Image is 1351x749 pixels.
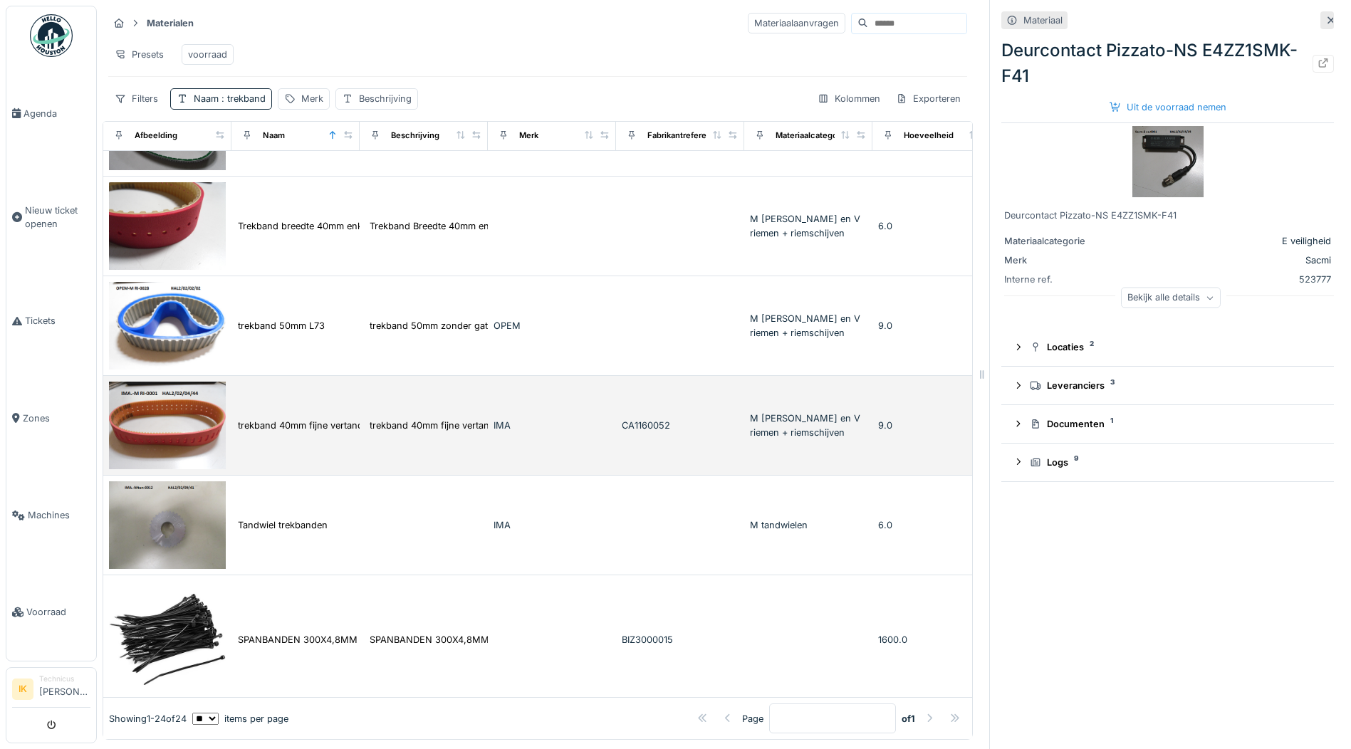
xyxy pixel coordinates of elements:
[39,674,90,704] li: [PERSON_NAME]
[750,412,867,439] div: M [PERSON_NAME] en V riemen + riemschijven
[1117,273,1331,286] div: 523777
[1007,449,1328,476] summary: Logs9
[622,419,739,432] div: CA1160052
[12,674,90,708] a: IK Technicus[PERSON_NAME]
[878,633,995,646] div: 1600.0
[6,564,96,661] a: Voorraad
[750,212,867,239] div: M [PERSON_NAME] en V riemen + riemschijven
[1007,372,1328,399] summary: Leveranciers3
[742,711,763,725] div: Page
[1117,253,1331,267] div: Sacmi
[1030,340,1317,354] div: Locaties
[1001,38,1334,89] div: Deurcontact Pizzato-NS E4ZZ1SMK-F41
[25,204,90,231] span: Nieuw ticket openen
[878,419,995,432] div: 9.0
[194,92,266,105] div: Naam
[647,130,721,142] div: Fabrikantreferentie
[750,312,867,339] div: M [PERSON_NAME] en V riemen + riemschijven
[890,88,967,109] div: Exporteren
[1004,253,1111,267] div: Merk
[370,633,632,646] div: SPANBANDEN 300X4,8MM ZW KABELBINDERS 300 X 4,8...
[109,182,226,270] img: Trekband breedte 40mm enkele gaatjes L52
[370,219,585,233] div: Trekband Breedte 40mm enkele gaatjes blauw o...
[135,130,177,142] div: Afbeelding
[301,92,323,105] div: Merk
[776,130,847,142] div: Materiaalcategorie
[878,319,995,332] div: 9.0
[238,219,427,233] div: Trekband breedte 40mm enkele gaatjes L52
[878,219,995,233] div: 6.0
[192,711,288,725] div: items per page
[109,282,226,370] img: trekband 50mm L73
[494,518,610,532] div: IMA
[391,130,439,142] div: Beschrijving
[1030,417,1317,431] div: Documenten
[1117,234,1331,248] div: E veiligheid
[6,65,96,162] a: Agenda
[25,314,90,328] span: Tickets
[24,107,90,120] span: Agenda
[1121,288,1221,308] div: Bekijk alle details
[238,633,555,646] div: SPANBANDEN 300X4,8MM ZW Kabelbinder ( trekbandjes ) Colson band
[494,419,610,432] div: IMA
[6,273,96,370] a: Tickets
[1004,273,1111,286] div: Interne ref.
[108,88,165,109] div: Filters
[39,674,90,684] div: Technicus
[519,130,538,142] div: Merk
[1004,209,1331,222] div: Deurcontact Pizzato-NS E4ZZ1SMK-F41
[904,130,954,142] div: Hoeveelheid
[28,508,90,522] span: Machines
[1007,334,1328,360] summary: Locaties2
[370,319,546,332] div: trekband 50mm zonder gaten L73 seram
[109,481,226,569] img: Tandwiel trekbanden
[30,14,73,57] img: Badge_color-CXgf-gQk.svg
[238,319,325,332] div: trekband 50mm L73
[109,581,226,698] img: SPANBANDEN 300X4,8MM ZW Kabelbinder ( trekbandjes ) Colson band
[6,162,96,273] a: Nieuw ticket openen
[109,711,187,725] div: Showing 1 - 24 of 24
[811,88,887,109] div: Kolommen
[1030,456,1317,469] div: Logs
[359,92,412,105] div: Beschrijving
[370,419,546,432] div: trekband 40mm fijne vertanding L59 Ima
[188,48,227,61] div: voorraad
[23,412,90,425] span: Zones
[1030,379,1317,392] div: Leveranciers
[1104,98,1232,117] div: Uit de voorraad nemen
[1023,14,1063,27] div: Materiaal
[109,382,226,469] img: trekband 40mm fijne vertanding L59
[26,605,90,619] span: Voorraad
[219,93,266,104] span: : trekband
[1004,234,1111,248] div: Materiaalcategorie
[622,633,739,646] div: BIZ3000015
[263,130,285,142] div: Naam
[108,44,170,65] div: Presets
[1132,126,1204,197] img: Deurcontact Pizzato-NS E4ZZ1SMK-F41
[6,370,96,466] a: Zones
[878,518,995,532] div: 6.0
[12,679,33,700] li: IK
[238,419,396,432] div: trekband 40mm fijne vertanding L59
[1007,411,1328,437] summary: Documenten1
[750,518,867,532] div: M tandwielen
[141,16,199,30] strong: Materialen
[238,518,328,532] div: Tandwiel trekbanden
[494,319,610,332] div: OPEM
[902,711,915,725] strong: of 1
[748,13,845,33] div: Materiaalaanvragen
[6,467,96,564] a: Machines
